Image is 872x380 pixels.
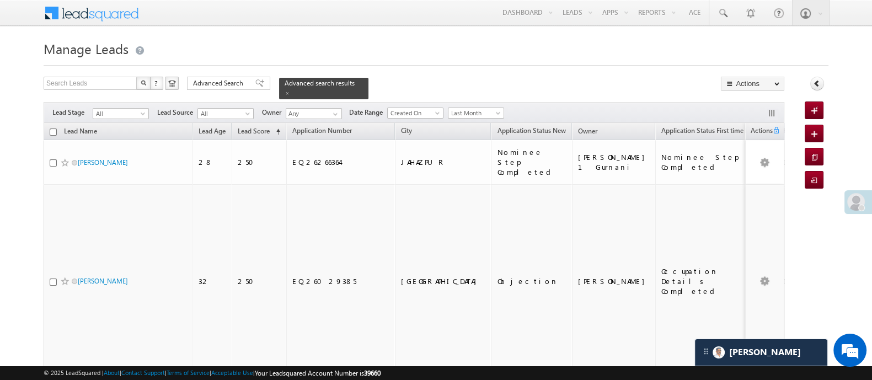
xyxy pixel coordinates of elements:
span: © 2025 LeadSquared | | | | | [44,368,381,378]
a: Application Number [287,125,357,139]
div: 32 [199,276,227,286]
div: carter-dragCarter[PERSON_NAME] [694,339,828,366]
span: Actions [746,125,773,139]
img: d_60004797649_company_0_60004797649 [19,58,46,72]
div: [GEOGRAPHIC_DATA] [401,276,486,286]
a: Lead Name [58,125,103,140]
a: All [93,108,149,119]
a: City [395,125,418,139]
a: Acceptable Use [211,369,253,376]
a: Last Month [448,108,504,119]
a: Application Status First time Drop Off [656,125,777,139]
img: Carter [713,346,725,358]
textarea: Type your message and hit 'Enter' [14,102,201,288]
span: All [93,109,146,119]
a: [PERSON_NAME] [78,158,128,167]
span: 39660 [364,369,381,377]
span: Date Range [349,108,387,117]
a: All [197,108,254,119]
span: Lead Age [199,127,226,135]
div: Nominee Step Completed [497,147,567,177]
div: Minimize live chat window [181,6,207,32]
div: Objection [497,276,567,286]
em: Start Chat [150,297,200,312]
span: Created On [388,108,440,118]
a: About [104,369,120,376]
div: Chat with us now [57,58,185,72]
div: [PERSON_NAME] 1Gurnani [578,152,650,172]
a: Contact Support [121,369,165,376]
div: [PERSON_NAME] [578,276,650,286]
span: Advanced search results [285,79,355,87]
span: (sorted ascending) [271,127,280,136]
div: JAHAZPUR [401,157,486,167]
span: Application Status New [497,126,565,135]
span: Advanced Search [193,78,247,88]
a: [PERSON_NAME] [78,277,128,285]
span: All [198,109,250,119]
span: ? [154,78,159,88]
a: Show All Items [327,109,341,120]
span: Application Status First time Drop Off [661,126,771,135]
span: City [401,126,412,135]
a: Lead Score (sorted ascending) [232,125,286,139]
span: Owner [578,127,597,135]
img: Search [141,80,146,85]
div: EQ26029385 [292,276,390,286]
button: ? [150,77,163,90]
div: 250 [238,157,281,167]
div: Occupation Details Completed [661,266,772,296]
span: Lead Source [157,108,197,117]
span: Your Leadsquared Account Number is [255,369,381,377]
img: carter-drag [702,347,710,356]
a: Application Status New [491,125,571,139]
span: Application Number [292,126,352,135]
button: Actions [721,77,784,90]
span: Manage Leads [44,40,129,57]
input: Check all records [50,129,57,136]
span: Lead Stage [52,108,93,117]
a: Created On [387,108,443,119]
span: Lead Score [238,127,270,135]
div: 250 [238,276,281,286]
span: Owner [262,108,286,117]
a: Terms of Service [167,369,210,376]
span: Last Month [448,108,501,118]
span: Carter [729,347,801,357]
input: Type to Search [286,108,342,119]
div: 28 [199,157,227,167]
div: EQ26266364 [292,157,390,167]
div: Nominee Step Completed [661,152,772,172]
